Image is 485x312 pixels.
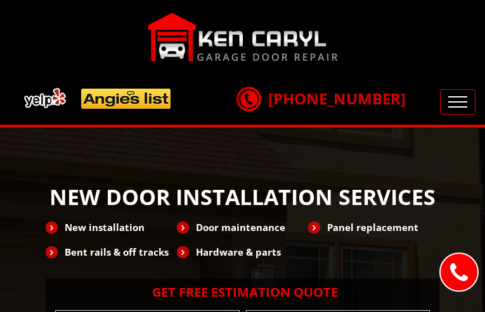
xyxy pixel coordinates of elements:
[177,241,308,263] li: Hardware & parts
[52,285,433,300] h2: Get Free Estimation Quote
[46,184,439,210] h1: NEW DOOR INSTALLATION SERVICES
[19,83,176,114] img: add.png
[46,241,177,263] li: Bent rails & off tracks
[177,216,308,238] li: Door maintenance
[440,89,475,115] button: Toggle navigation
[308,216,439,238] li: Panel replacement
[233,83,264,115] img: call.png
[236,88,406,109] a: [PHONE_NUMBER]
[46,216,177,238] li: New installation
[148,13,338,62] img: Ken-Caryl.png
